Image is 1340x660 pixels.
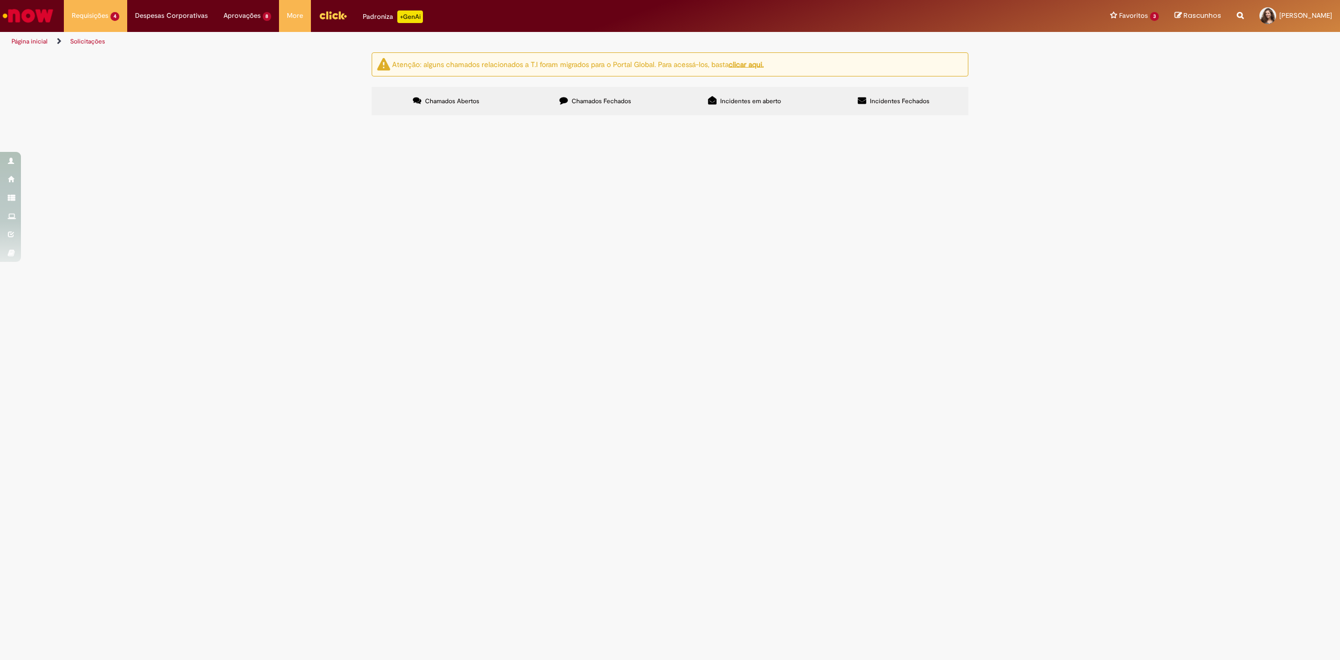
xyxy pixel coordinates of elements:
span: Aprovações [224,10,261,21]
ul: Trilhas de página [8,32,886,51]
span: Rascunhos [1183,10,1221,20]
span: Requisições [72,10,108,21]
a: clicar aqui. [729,59,764,69]
a: Rascunhos [1175,11,1221,21]
div: Padroniza [363,10,423,23]
img: click_logo_yellow_360x200.png [319,7,347,23]
span: 4 [110,12,119,21]
span: 3 [1150,12,1159,21]
span: 8 [263,12,272,21]
a: Página inicial [12,37,48,46]
span: Despesas Corporativas [135,10,208,21]
span: Chamados Fechados [572,97,631,105]
span: Incidentes em aberto [720,97,781,105]
span: Incidentes Fechados [870,97,930,105]
p: +GenAi [397,10,423,23]
span: [PERSON_NAME] [1279,11,1332,20]
span: Favoritos [1119,10,1148,21]
ng-bind-html: Atenção: alguns chamados relacionados a T.I foram migrados para o Portal Global. Para acessá-los,... [392,59,764,69]
a: Solicitações [70,37,105,46]
span: More [287,10,303,21]
img: ServiceNow [1,5,55,26]
span: Chamados Abertos [425,97,479,105]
